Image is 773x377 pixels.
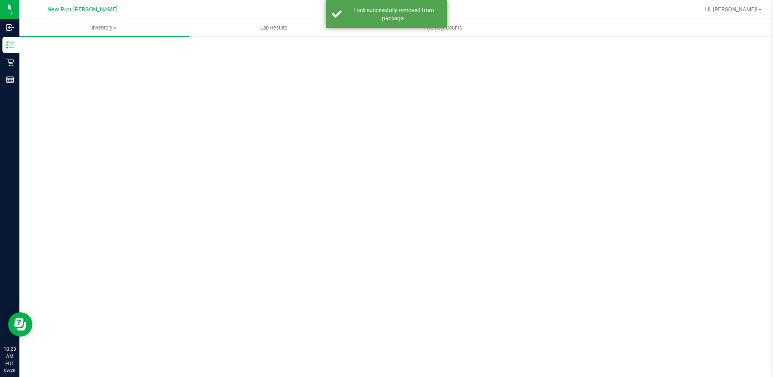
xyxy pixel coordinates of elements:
[249,24,298,32] span: Lab Results
[6,58,14,66] inline-svg: Retail
[4,345,16,367] p: 10:23 AM EDT
[6,23,14,32] inline-svg: Inbound
[6,76,14,84] inline-svg: Reports
[8,312,32,337] iframe: Resource center
[4,367,16,373] p: 09/29
[346,6,441,22] div: Lock successfully removed from package.
[705,6,758,13] span: Hi, [PERSON_NAME]!
[6,41,14,49] inline-svg: Inventory
[19,19,189,36] a: Inventory
[189,19,358,36] a: Lab Results
[47,6,118,13] span: New Port [PERSON_NAME]
[19,24,189,32] span: Inventory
